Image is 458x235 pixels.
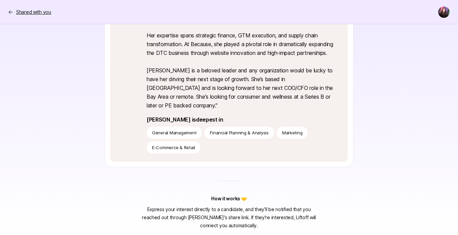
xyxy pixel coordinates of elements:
[16,8,51,16] p: Shared with you
[152,129,196,136] p: General Management
[211,195,246,203] p: How it works 🤝
[438,6,450,18] button: Tiffany Lai
[210,129,268,136] p: Financial Planning & Analysis
[142,205,316,230] p: Express your interest directly to a candidate, and they'll be notified that you reached out throu...
[147,115,334,124] p: [PERSON_NAME] is deepest in
[152,144,195,151] p: E-Commerce & Retail
[438,6,450,18] img: Tiffany Lai
[282,129,303,136] p: Marketing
